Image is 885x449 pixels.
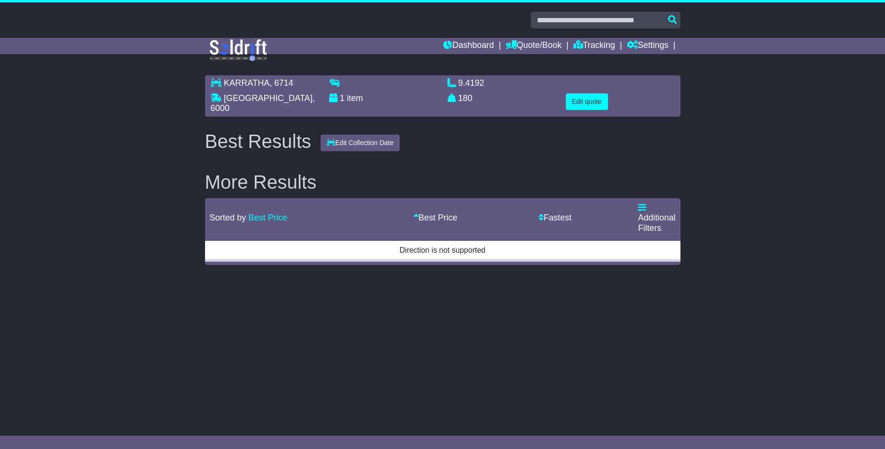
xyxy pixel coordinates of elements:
[205,172,680,192] h2: More Results
[205,239,680,260] td: Direction is not supported
[211,93,315,113] span: , 6000
[340,93,345,103] span: 1
[458,78,484,88] span: 9.4192
[269,78,293,88] span: , 6714
[566,93,608,110] button: Edit quote
[638,203,675,233] a: Additional Filters
[627,38,669,54] a: Settings
[249,213,287,222] a: Best Price
[506,38,562,54] a: Quote/Book
[224,93,313,103] span: [GEOGRAPHIC_DATA]
[573,38,615,54] a: Tracking
[210,213,246,222] span: Sorted by
[200,131,316,152] div: Best Results
[321,135,400,151] button: Edit Collection Date
[458,93,473,103] span: 180
[538,213,572,222] a: Fastest
[413,213,457,222] a: Best Price
[443,38,494,54] a: Dashboard
[224,78,270,88] span: KARRATHA
[347,93,363,103] span: item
